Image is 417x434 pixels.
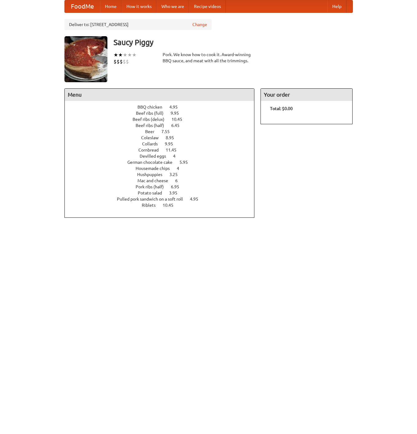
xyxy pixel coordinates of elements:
[114,36,353,48] h3: Saucy Piggy
[64,36,107,82] img: angular.jpg
[136,111,190,116] a: Beef ribs (full) 9.95
[175,178,184,183] span: 6
[133,117,171,122] span: Beef ribs (delux)
[137,172,189,177] a: Hushpuppies 3.25
[117,197,210,202] a: Pulled pork sandwich on a soft roll 4.95
[137,105,168,109] span: BBQ chicken
[189,0,226,13] a: Recipe videos
[142,203,162,208] span: Riblets
[117,58,120,65] li: $
[172,117,188,122] span: 10.45
[141,135,165,140] span: Coleslaw
[192,21,207,28] a: Change
[142,203,185,208] a: Riblets 10.45
[327,0,346,13] a: Help
[114,52,118,58] li: ★
[166,148,183,152] span: 11.45
[169,172,184,177] span: 3.25
[122,0,156,13] a: How it works
[117,197,189,202] span: Pulled pork sandwich on a soft roll
[132,52,137,58] li: ★
[136,166,176,171] span: Housemade chips
[190,197,204,202] span: 4.95
[140,154,172,159] span: Devilled eggs
[136,111,170,116] span: Beef ribs (full)
[141,135,185,140] a: Coleslaw 8.95
[161,129,176,134] span: 7.55
[65,89,254,101] h4: Menu
[118,52,123,58] li: ★
[123,58,126,65] li: $
[127,52,132,58] li: ★
[138,190,189,195] a: Potato salad 3.95
[163,203,180,208] span: 10.45
[137,178,174,183] span: Mac and cheese
[165,141,179,146] span: 9.95
[138,190,168,195] span: Potato salad
[136,166,191,171] a: Housemade chips 4
[123,52,127,58] li: ★
[126,58,129,65] li: $
[136,123,191,128] a: Beef ribs (half) 6.45
[127,160,179,165] span: German chocolate cake
[156,0,189,13] a: Who we are
[171,184,185,189] span: 6.95
[171,111,185,116] span: 9.95
[120,58,123,65] li: $
[137,178,189,183] a: Mac and cheese 6
[140,154,187,159] a: Devilled eggs 4
[163,52,255,64] div: Pork. We know how to cook it. Award-winning BBQ sauce, and meat with all the trimmings.
[166,135,180,140] span: 8.95
[114,58,117,65] li: $
[137,172,168,177] span: Hushpuppies
[136,123,170,128] span: Beef ribs (half)
[136,184,170,189] span: Pork ribs (half)
[145,129,181,134] a: Beer 7.55
[145,129,160,134] span: Beer
[64,19,212,30] div: Deliver to: [STREET_ADDRESS]
[173,154,182,159] span: 4
[169,190,183,195] span: 3.95
[142,141,164,146] span: Collards
[137,105,189,109] a: BBQ chicken 4.95
[171,123,186,128] span: 6.45
[261,89,352,101] h4: Your order
[180,160,194,165] span: 5.95
[65,0,100,13] a: FoodMe
[138,148,165,152] span: Cornbread
[133,117,194,122] a: Beef ribs (delux) 10.45
[136,184,191,189] a: Pork ribs (half) 6.95
[138,148,188,152] a: Cornbread 11.45
[169,105,184,109] span: 4.95
[177,166,185,171] span: 4
[142,141,184,146] a: Collards 9.95
[127,160,199,165] a: German chocolate cake 5.95
[100,0,122,13] a: Home
[270,106,293,111] b: Total: $0.00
